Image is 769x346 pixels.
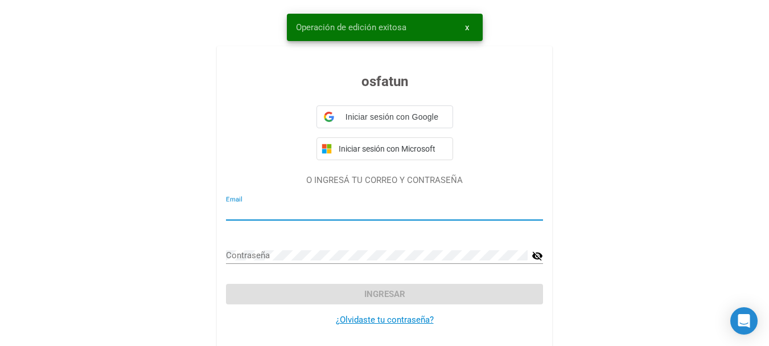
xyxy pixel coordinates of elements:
[316,105,453,128] div: Iniciar sesión con Google
[336,144,448,153] span: Iniciar sesión con Microsoft
[532,249,543,263] mat-icon: visibility_off
[226,174,543,187] p: O INGRESÁ TU CORREO Y CONTRASEÑA
[296,22,406,33] span: Operación de edición exitosa
[456,17,478,38] button: x
[316,137,453,160] button: Iniciar sesión con Microsoft
[339,111,446,123] span: Iniciar sesión con Google
[465,22,469,32] span: x
[226,284,543,304] button: Ingresar
[730,307,758,335] div: Open Intercom Messenger
[364,289,405,299] span: Ingresar
[336,315,434,325] a: ¿Olvidaste tu contraseña?
[226,71,543,92] h3: osfatun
